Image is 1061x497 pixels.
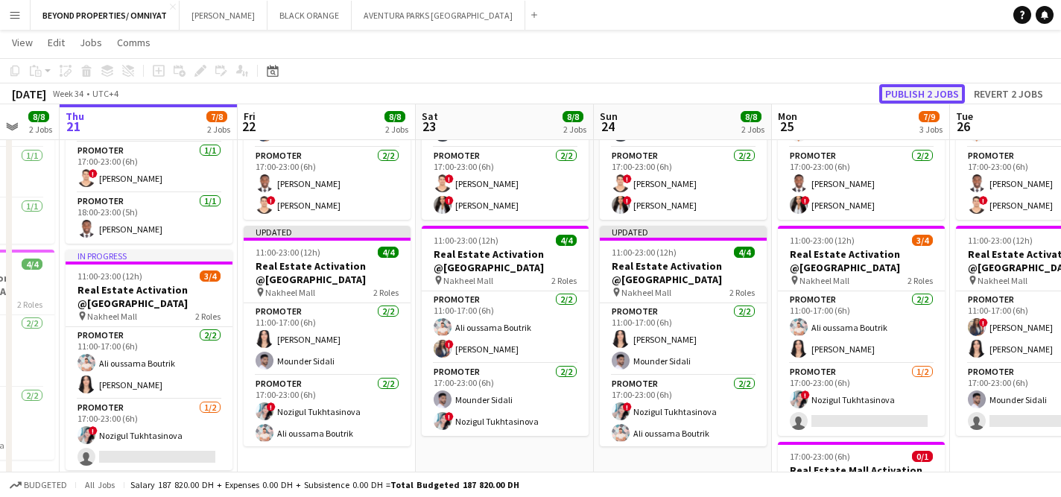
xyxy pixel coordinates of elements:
[180,1,267,30] button: [PERSON_NAME]
[968,235,1033,246] span: 11:00-23:00 (12h)
[92,88,118,99] div: UTC+4
[195,311,221,322] span: 2 Roles
[801,196,810,205] span: !
[31,1,180,30] button: BEYOND PROPERTIES/ OMNIYAT
[912,235,933,246] span: 3/4
[77,270,142,282] span: 11:00-23:00 (12h)
[265,287,315,298] span: Nakheel Mall
[968,84,1049,104] button: Revert 2 jobs
[241,118,256,135] span: 22
[563,111,583,122] span: 8/8
[74,33,108,52] a: Jobs
[623,196,632,205] span: !
[600,376,767,448] app-card-role: Promoter2/217:00-23:00 (6h)!Nozigul TukhtasinovaAli oussama Boutrik
[879,84,965,104] button: Publish 2 jobs
[919,124,943,135] div: 3 Jobs
[66,250,232,262] div: In progress
[422,291,589,364] app-card-role: Promoter2/211:00-17:00 (6h)Ali oussama Boutrik![PERSON_NAME]
[66,250,232,470] app-job-card: In progress11:00-23:00 (12h)3/4Real Estate Activation @[GEOGRAPHIC_DATA] Nakheel Mall2 RolesPromo...
[445,174,454,183] span: !
[434,235,498,246] span: 11:00-23:00 (12h)
[956,110,973,123] span: Tue
[778,110,797,123] span: Mon
[445,340,454,349] span: !
[63,118,84,135] span: 21
[66,193,232,244] app-card-role: Promoter1/118:00-23:00 (5h)[PERSON_NAME]
[89,169,98,178] span: !
[790,451,850,462] span: 17:00-23:00 (6h)
[66,399,232,472] app-card-role: Promoter1/217:00-23:00 (6h)!Nozigul Tukhtasinova
[778,463,945,477] h3: Real Estate Mall Activation
[22,259,42,270] span: 4/4
[445,412,454,421] span: !
[600,226,767,238] div: Updated
[267,1,352,30] button: BLACK ORANGE
[66,327,232,399] app-card-role: Promoter2/211:00-17:00 (6h)Ali oussama Boutrik[PERSON_NAME]
[729,287,755,298] span: 2 Roles
[741,111,761,122] span: 8/8
[600,259,767,286] h3: Real Estate Activation @[GEOGRAPHIC_DATA]
[384,111,405,122] span: 8/8
[89,426,98,435] span: !
[778,291,945,364] app-card-role: Promoter2/211:00-17:00 (6h)Ali oussama Boutrik[PERSON_NAME]
[12,86,46,101] div: [DATE]
[778,364,945,436] app-card-role: Promoter1/217:00-23:00 (6h)!Nozigul Tukhtasinova
[979,196,988,205] span: !
[66,283,232,310] h3: Real Estate Activation @[GEOGRAPHIC_DATA]
[12,36,33,49] span: View
[741,124,764,135] div: 2 Jobs
[80,36,102,49] span: Jobs
[267,402,276,411] span: !
[206,111,227,122] span: 7/8
[422,226,589,436] app-job-card: 11:00-23:00 (12h)4/4Real Estate Activation @[GEOGRAPHIC_DATA] Nakheel Mall2 RolesPromoter2/211:00...
[623,174,632,183] span: !
[978,275,1027,286] span: Nakheel Mall
[244,110,256,123] span: Fri
[734,247,755,258] span: 4/4
[443,275,493,286] span: Nakheel Mall
[244,226,411,446] app-job-card: Updated11:00-23:00 (12h)4/4Real Estate Activation @[GEOGRAPHIC_DATA] Nakheel Mall2 RolesPromoter2...
[130,479,519,490] div: Salary 187 820.00 DH + Expenses 0.00 DH + Subsistence 0.00 DH =
[117,36,151,49] span: Comms
[87,311,137,322] span: Nakheel Mall
[28,111,49,122] span: 8/8
[422,364,589,436] app-card-role: Promoter2/217:00-23:00 (6h)Mounder Sidali!Nozigul Tukhtasinova
[954,118,973,135] span: 26
[244,148,411,220] app-card-role: Promoter2/217:00-23:00 (6h)[PERSON_NAME]![PERSON_NAME]
[979,318,988,327] span: !
[600,110,618,123] span: Sun
[778,226,945,436] app-job-card: 11:00-23:00 (12h)3/4Real Estate Activation @[GEOGRAPHIC_DATA] Nakheel Mall2 RolesPromoter2/211:00...
[42,33,71,52] a: Edit
[207,124,230,135] div: 2 Jobs
[776,118,797,135] span: 25
[244,259,411,286] h3: Real Estate Activation @[GEOGRAPHIC_DATA]
[422,247,589,274] h3: Real Estate Activation @[GEOGRAPHIC_DATA]
[244,226,411,238] div: Updated
[385,124,408,135] div: 2 Jobs
[919,111,940,122] span: 7/9
[600,148,767,220] app-card-role: Promoter2/217:00-23:00 (6h)![PERSON_NAME]![PERSON_NAME]
[267,196,276,205] span: !
[244,376,411,448] app-card-role: Promoter2/217:00-23:00 (6h)!Nozigul TukhtasinovaAli oussama Boutrik
[600,303,767,376] app-card-role: Promoter2/211:00-17:00 (6h)[PERSON_NAME]Mounder Sidali
[790,235,855,246] span: 11:00-23:00 (12h)
[778,247,945,274] h3: Real Estate Activation @[GEOGRAPHIC_DATA]
[912,451,933,462] span: 0/1
[445,196,454,205] span: !
[422,110,438,123] span: Sat
[24,480,67,490] span: Budgeted
[48,36,65,49] span: Edit
[612,247,677,258] span: 11:00-23:00 (12h)
[600,226,767,446] div: Updated11:00-23:00 (12h)4/4Real Estate Activation @[GEOGRAPHIC_DATA] Nakheel Mall2 RolesPromoter2...
[7,477,69,493] button: Budgeted
[390,479,519,490] span: Total Budgeted 187 820.00 DH
[778,148,945,220] app-card-role: Promoter2/217:00-23:00 (6h)[PERSON_NAME]![PERSON_NAME]
[256,247,320,258] span: 11:00-23:00 (12h)
[82,479,118,490] span: All jobs
[621,287,671,298] span: Nakheel Mall
[352,1,525,30] button: AVENTURA PARKS [GEOGRAPHIC_DATA]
